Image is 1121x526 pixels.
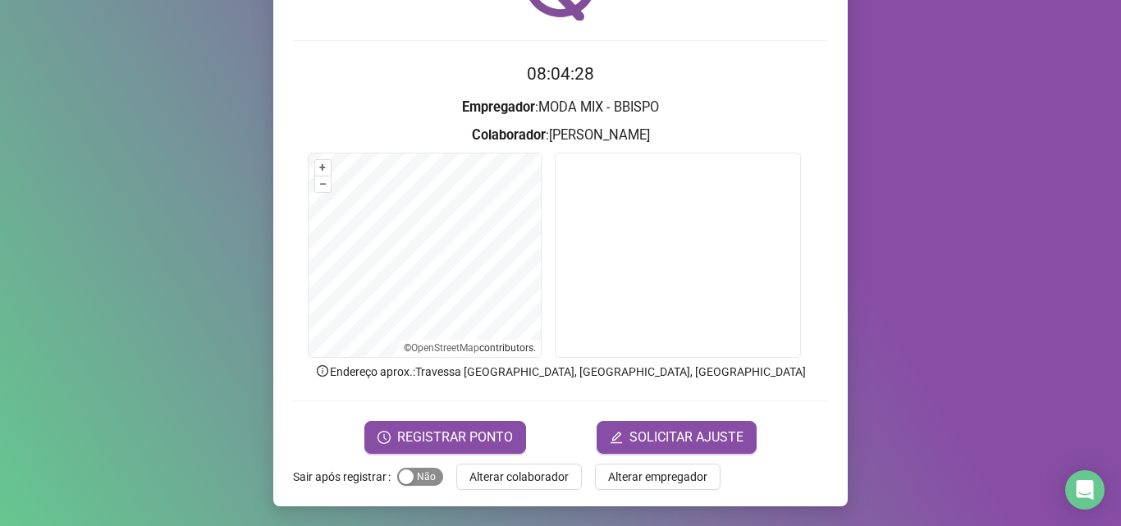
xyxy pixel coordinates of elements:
a: OpenStreetMap [411,342,479,354]
button: – [315,176,331,192]
button: Alterar colaborador [456,464,582,490]
h3: : [PERSON_NAME] [293,125,828,146]
span: SOLICITAR AJUSTE [629,428,744,447]
strong: Empregador [462,99,535,115]
time: 08:04:28 [527,64,594,84]
label: Sair após registrar [293,464,397,490]
button: editSOLICITAR AJUSTE [597,421,757,454]
li: © contributors. [404,342,536,354]
button: + [315,160,331,176]
span: clock-circle [377,431,391,444]
p: Endereço aprox. : Travessa [GEOGRAPHIC_DATA], [GEOGRAPHIC_DATA], [GEOGRAPHIC_DATA] [293,363,828,381]
button: Alterar empregador [595,464,721,490]
span: REGISTRAR PONTO [397,428,513,447]
span: Alterar colaborador [469,468,569,486]
button: REGISTRAR PONTO [364,421,526,454]
span: edit [610,431,623,444]
strong: Colaborador [472,127,546,143]
span: Alterar empregador [608,468,707,486]
span: info-circle [315,364,330,378]
h3: : MODA MIX - BBISPO [293,97,828,118]
div: Open Intercom Messenger [1065,470,1105,510]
